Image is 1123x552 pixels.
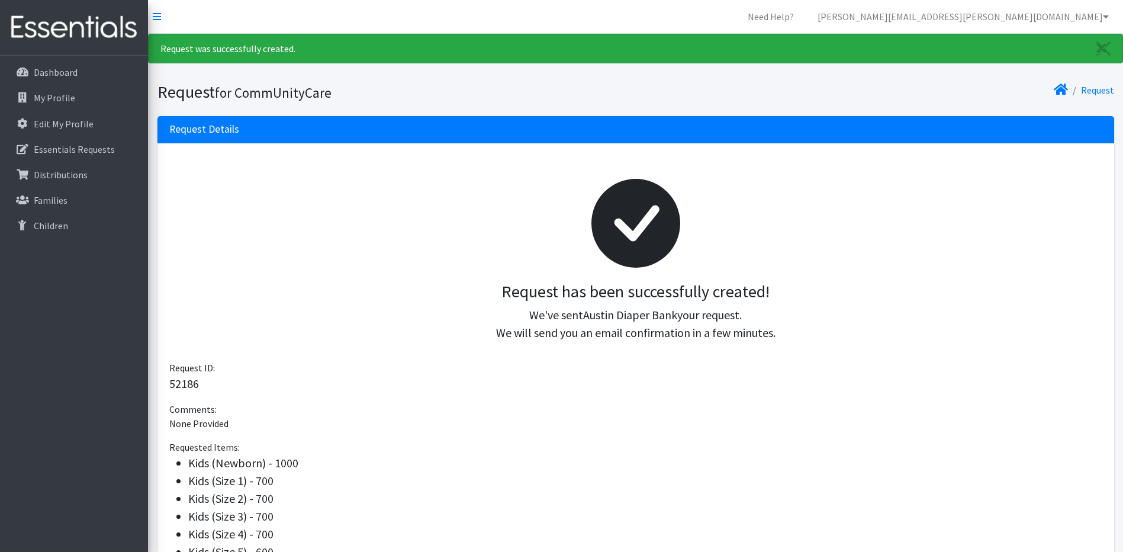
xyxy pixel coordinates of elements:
[1081,84,1114,96] a: Request
[169,375,1102,393] p: 52186
[5,60,143,84] a: Dashboard
[5,86,143,110] a: My Profile
[169,403,217,415] span: Comments:
[5,188,143,212] a: Families
[34,220,68,232] p: Children
[188,472,1102,490] li: Kids (Size 1) - 700
[148,34,1123,63] div: Request was successfully created.
[34,92,75,104] p: My Profile
[157,82,632,102] h1: Request
[188,525,1102,543] li: Kids (Size 4) - 700
[34,118,94,130] p: Edit My Profile
[169,362,215,374] span: Request ID:
[1085,34,1122,63] a: Close
[5,8,143,47] img: HumanEssentials
[179,282,1093,302] h3: Request has been successfully created!
[808,5,1118,28] a: [PERSON_NAME][EMAIL_ADDRESS][PERSON_NAME][DOMAIN_NAME]
[169,123,239,136] h3: Request Details
[34,143,115,155] p: Essentials Requests
[215,84,332,101] small: for CommUnityCare
[179,306,1093,342] p: We've sent your request. We will send you an email confirmation in a few minutes.
[5,214,143,238] a: Children
[188,508,1102,525] li: Kids (Size 3) - 700
[5,112,143,136] a: Edit My Profile
[738,5,803,28] a: Need Help?
[583,307,677,322] span: Austin Diaper Bank
[169,441,240,453] span: Requested Items:
[34,194,67,206] p: Families
[188,490,1102,508] li: Kids (Size 2) - 700
[34,169,88,181] p: Distributions
[5,137,143,161] a: Essentials Requests
[169,418,229,429] span: None Provided
[34,66,78,78] p: Dashboard
[188,454,1102,472] li: Kids (Newborn) - 1000
[5,163,143,187] a: Distributions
